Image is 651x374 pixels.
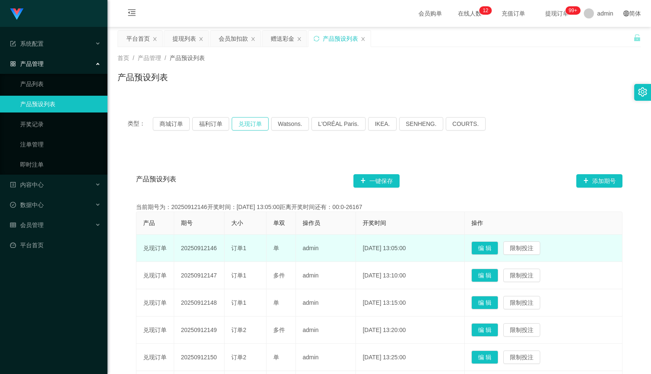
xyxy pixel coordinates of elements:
button: 编 辑 [471,241,498,255]
span: 多件 [273,272,285,279]
span: 类型： [128,117,153,131]
button: Watsons. [271,117,309,131]
span: 产品 [143,220,155,226]
td: 兑现订单 [136,289,174,316]
div: 赠送彩金 [271,31,294,47]
span: 单双 [273,220,285,226]
i: 图标: global [623,10,629,16]
span: 内容中心 [10,181,44,188]
td: admin [296,344,356,371]
a: 开奖记录 [20,116,101,133]
td: 兑现订单 [136,344,174,371]
td: [DATE] 13:25:00 [356,344,465,371]
button: 兑现订单 [232,117,269,131]
span: 首页 [118,55,129,61]
i: 图标: profile [10,182,16,188]
i: 图标: form [10,41,16,47]
button: L'ORÉAL Paris. [311,117,366,131]
button: 编 辑 [471,296,498,309]
i: 图标: close [152,37,157,42]
td: admin [296,316,356,344]
i: 图标: unlock [633,34,641,42]
i: 图标: sync [314,36,319,42]
td: [DATE] 13:20:00 [356,316,465,344]
button: 编 辑 [471,350,498,364]
i: 图标: close [251,37,256,42]
button: 编 辑 [471,269,498,282]
a: 产品列表 [20,76,101,92]
a: 产品预设列表 [20,96,101,112]
span: 订单1 [231,272,246,279]
button: IKEA. [368,117,397,131]
span: 会员管理 [10,222,44,228]
button: 商城订单 [153,117,190,131]
div: 提现列表 [173,31,196,47]
td: [DATE] 13:15:00 [356,289,465,316]
span: 产品预设列表 [136,174,176,188]
td: admin [296,262,356,289]
span: / [133,55,134,61]
span: 单 [273,354,279,361]
span: 产品管理 [138,55,161,61]
h1: 产品预设列表 [118,71,168,84]
span: 操作 [471,220,483,226]
span: 产品管理 [10,60,44,67]
i: 图标: close [199,37,204,42]
button: 限制投注 [503,323,540,337]
span: 单 [273,299,279,306]
span: 订单1 [231,299,246,306]
button: 图标: plus添加期号 [576,174,622,188]
span: 单 [273,245,279,251]
sup: 12 [479,6,492,15]
td: admin [296,235,356,262]
td: [DATE] 13:10:00 [356,262,465,289]
div: 产品预设列表 [323,31,358,47]
td: 20250912146 [174,235,225,262]
span: 大小 [231,220,243,226]
i: 图标: close [297,37,302,42]
button: SENHENG. [399,117,443,131]
div: 当前期号为：20250912146开奖时间：[DATE] 13:05:00距离开奖时间还有：00:0-26167 [136,203,622,212]
i: 图标: table [10,222,16,228]
td: 20250912147 [174,262,225,289]
span: / [165,55,166,61]
div: 平台首页 [126,31,150,47]
p: 2 [486,6,489,15]
td: 20250912148 [174,289,225,316]
span: 订单2 [231,354,246,361]
img: logo.9652507e.png [10,8,24,20]
button: 限制投注 [503,241,540,255]
i: 图标: appstore-o [10,61,16,67]
span: 订单2 [231,327,246,333]
i: 图标: check-circle-o [10,202,16,208]
td: 20250912150 [174,344,225,371]
button: 福利订单 [192,117,229,131]
span: 开奖时间 [363,220,386,226]
td: [DATE] 13:05:00 [356,235,465,262]
td: 20250912149 [174,316,225,344]
sup: 1175 [565,6,580,15]
span: 多件 [273,327,285,333]
a: 图标: dashboard平台首页 [10,237,101,254]
span: 订单1 [231,245,246,251]
div: 会员加扣款 [219,31,248,47]
i: 图标: close [361,37,366,42]
span: 期号 [181,220,193,226]
i: 图标: setting [638,87,647,97]
td: 兑现订单 [136,262,174,289]
button: 图标: plus一键保存 [353,174,400,188]
a: 即时注单 [20,156,101,173]
span: 产品预设列表 [170,55,205,61]
span: 提现订单 [541,10,573,16]
span: 系统配置 [10,40,44,47]
button: COURTS. [446,117,486,131]
td: 兑现订单 [136,235,174,262]
button: 编 辑 [471,323,498,337]
span: 数据中心 [10,201,44,208]
i: 图标: menu-fold [118,0,146,27]
span: 在线人数 [454,10,486,16]
p: 1 [483,6,486,15]
button: 限制投注 [503,269,540,282]
a: 注单管理 [20,136,101,153]
button: 限制投注 [503,350,540,364]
